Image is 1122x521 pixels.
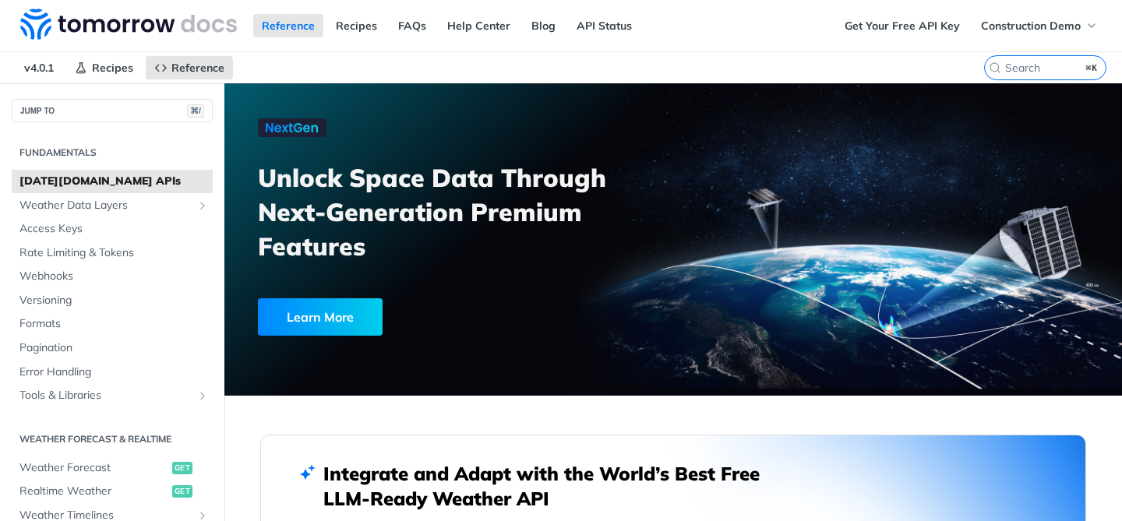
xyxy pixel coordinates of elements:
a: FAQs [390,14,435,37]
a: Recipes [327,14,386,37]
span: [DATE][DOMAIN_NAME] APIs [19,174,209,189]
a: Recipes [66,56,142,79]
span: Recipes [92,61,133,75]
h2: Fundamentals [12,146,213,160]
a: Pagination [12,336,213,360]
h2: Integrate and Adapt with the World’s Best Free LLM-Ready Weather API [323,461,783,511]
div: Learn More [258,298,383,336]
a: Rate Limiting & Tokens [12,241,213,265]
button: Construction Demo [972,14,1106,37]
span: Versioning [19,293,209,308]
h2: Weather Forecast & realtime [12,432,213,446]
span: Error Handling [19,364,209,380]
a: Reference [253,14,323,37]
a: [DATE][DOMAIN_NAME] APIs [12,170,213,193]
span: get [172,462,192,474]
span: ⌘/ [187,104,204,118]
button: Show subpages for Tools & Libraries [196,389,209,402]
a: Learn More [258,298,604,336]
span: Weather Forecast [19,460,168,476]
img: Tomorrow.io Weather API Docs [20,9,237,40]
a: Weather Forecastget [12,456,213,480]
a: Weather Data LayersShow subpages for Weather Data Layers [12,194,213,217]
a: Error Handling [12,361,213,384]
a: Webhooks [12,265,213,288]
button: Show subpages for Weather Data Layers [196,199,209,212]
a: API Status [568,14,640,37]
span: Rate Limiting & Tokens [19,245,209,261]
a: Tools & LibrariesShow subpages for Tools & Libraries [12,384,213,407]
a: Realtime Weatherget [12,480,213,503]
span: Webhooks [19,269,209,284]
button: JUMP TO⌘/ [12,99,213,122]
img: NextGen [258,118,326,137]
span: Weather Data Layers [19,198,192,213]
span: v4.0.1 [16,56,62,79]
span: Tools & Libraries [19,388,192,403]
span: Access Keys [19,221,209,237]
a: Formats [12,312,213,336]
a: Get Your Free API Key [836,14,969,37]
span: Realtime Weather [19,484,168,499]
kbd: ⌘K [1082,60,1102,76]
span: Formats [19,316,209,332]
a: Access Keys [12,217,213,241]
span: Reference [171,61,224,75]
span: get [172,485,192,498]
a: Versioning [12,289,213,312]
svg: Search [989,62,1001,74]
a: Reference [146,56,233,79]
a: Blog [523,14,564,37]
span: Pagination [19,340,209,356]
span: Construction Demo [981,19,1081,33]
a: Help Center [439,14,519,37]
h3: Unlock Space Data Through Next-Generation Premium Features [258,160,690,263]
